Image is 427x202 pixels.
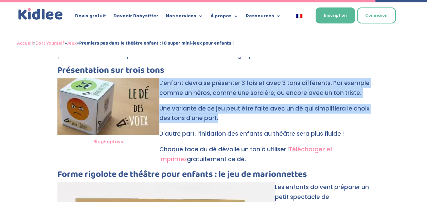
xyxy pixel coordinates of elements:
strong: Premiers pas dans le théâtre enfant : 10 super mini-jeux pour enfants ! [79,39,234,47]
h3: Forme rigolote de théâtre pour enfants : le jeu de marionnettes [57,170,370,182]
img: Français [296,14,302,18]
span: » » » [17,39,234,47]
a: Inscription [316,7,355,23]
a: Devenir Babysitter [113,14,158,21]
h3: Présentation sur trois tons [57,66,370,78]
img: logo_kidlee_bleu [17,7,64,21]
a: Ressources [246,14,281,21]
p: Une variante de ce jeu peut être faite avec un dé qui simplifiera le choix des tons d’une part. [57,104,370,129]
a: Accueil [17,39,33,47]
p: L’enfant devra se présenter 3 fois et avec 3 tons différents. Par exemple comme un héros, comme u... [57,78,370,104]
a: Do It Yourself [35,39,65,47]
a: À propos [211,14,238,21]
a: Nos services [166,14,203,21]
img: le dé des voix [57,78,159,135]
a: Devis gratuit [75,14,106,21]
p: D’autre part, l’initiation des enfants au théâtre sera plus fluide ! [57,129,370,145]
a: Connexion [357,7,396,23]
a: BlogHoptoys [93,138,123,145]
p: Chaque face du dé dévoile un ton à utiliser ! gratuitement ce dé. [57,145,370,170]
a: Kidlee Logo [17,7,64,21]
a: Jeux [67,39,77,47]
